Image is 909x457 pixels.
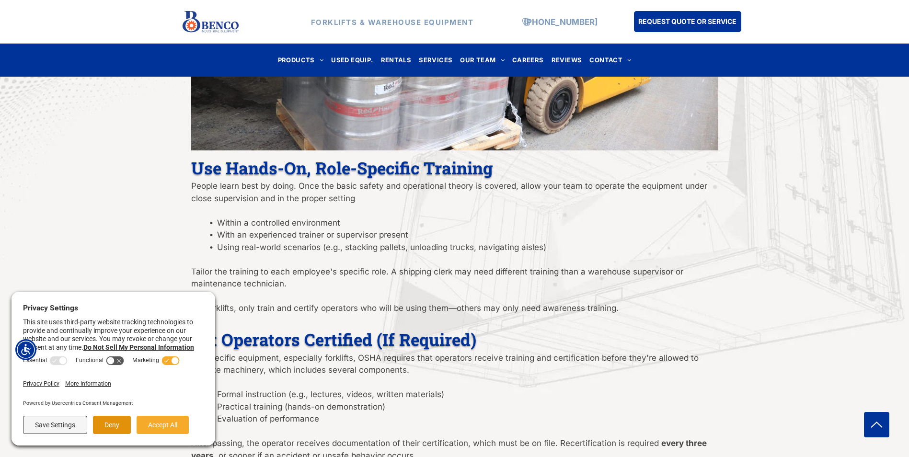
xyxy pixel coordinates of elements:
span: REQUEST QUOTE OR SERVICE [638,12,736,30]
a: REQUEST QUOTE OR SERVICE [634,11,741,32]
strong: FORKLIFTS & WAREHOUSE EQUIPMENT [311,17,474,26]
span: Use Hands-On, Role-Specific Training [191,157,493,179]
span: After passing, the operator receives documentation of their certification, which must be on file.... [191,438,659,448]
a: PRODUCTS [274,54,328,67]
span: Formal instruction (e.g., lectures, videos, written materials) [217,389,444,399]
span: Within a controlled environment [217,218,340,228]
a: USED EQUIP. [327,54,377,67]
a: SERVICES [415,54,456,67]
a: CAREERS [508,54,548,67]
a: RENTALS [377,54,415,67]
a: CONTACT [586,54,635,67]
span: People learn best by doing. Once the basic safety and operational theory is covered, allow your t... [191,181,707,203]
div: Accessibility Menu [15,339,36,360]
span: Using real-world scenarios (e.g., stacking pallets, unloading trucks, navigating aisles) [217,242,546,252]
span: For forklifts, only train and certify operators who will be using them—others may only need aware... [191,303,619,313]
span: Practical training (hands-on demonstration) [217,402,385,411]
span: Tailor the training to each employee's specific role. A shipping clerk may need different trainin... [191,267,683,289]
a: OUR TEAM [456,54,508,67]
a: [PHONE_NUMBER] [524,17,598,26]
span: Evaluation of performance [217,414,319,423]
span: With an experienced trainer or supervisor present [217,230,408,240]
a: REVIEWS [548,54,586,67]
span: Get Operators Certified (If Required) [191,328,476,350]
span: For specific equipment, especially forklifts, OSHA requires that operators receive training and c... [191,353,699,375]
